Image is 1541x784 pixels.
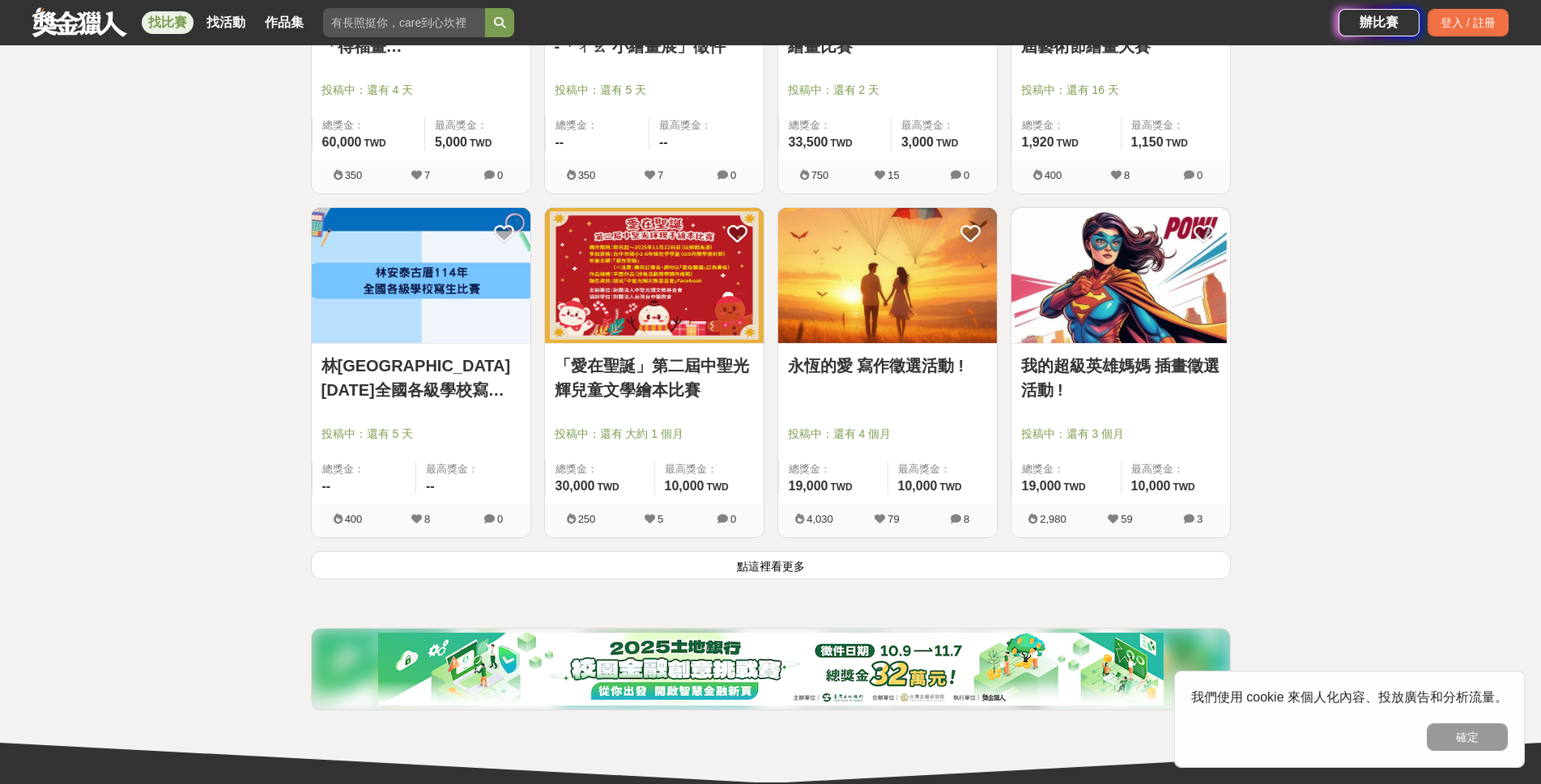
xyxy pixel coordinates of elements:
span: 0 [497,169,503,181]
span: 10,000 [898,479,938,493]
span: 總獎金： [789,461,878,477]
span: 250 [578,513,596,525]
span: -- [556,135,564,149]
span: 1,150 [1131,135,1164,149]
span: 15 [888,169,899,181]
span: 最高獎金： [898,461,987,477]
div: 登入 / 註冊 [1428,9,1509,36]
span: 7 [658,169,663,181]
span: 最高獎金： [435,117,521,133]
a: Cover Image [312,208,530,344]
span: 3,000 [901,135,934,149]
span: 400 [1045,169,1062,181]
span: 8 [1124,169,1130,181]
span: -- [426,479,435,493]
span: TWD [1057,138,1079,149]
span: 7 [424,169,430,181]
span: 最高獎金： [1131,461,1220,477]
span: 2,980 [1040,513,1066,525]
span: 投稿中：還有 5 天 [555,82,754,99]
img: Cover Image [545,208,764,343]
span: 750 [811,169,829,181]
a: 辦比賽 [1339,9,1420,36]
span: 400 [345,513,363,525]
span: 總獎金： [322,117,415,133]
span: 0 [730,513,736,525]
span: 投稿中：還有 4 天 [321,82,521,99]
span: TWD [597,481,619,493]
span: 總獎金： [556,461,645,477]
span: TWD [1166,138,1188,149]
span: 最高獎金： [901,117,987,133]
span: 最高獎金： [1131,117,1220,133]
img: a5722dc9-fb8f-4159-9c92-9f5474ee55af.png [378,633,1164,706]
a: 林[GEOGRAPHIC_DATA][DATE]全國各級學校寫生比賽 [321,354,521,402]
span: 總獎金： [1022,461,1111,477]
span: 我們使用 cookie 來個人化內容、投放廣告和分析流量。 [1191,690,1508,704]
span: 最高獎金： [426,461,521,477]
span: TWD [470,138,492,149]
span: 1,920 [1022,135,1054,149]
a: Cover Image [778,208,997,344]
span: 60,000 [322,135,362,149]
span: 4,030 [807,513,833,525]
span: 0 [497,513,503,525]
span: TWD [830,481,852,493]
span: 59 [1121,513,1132,525]
img: Cover Image [1011,208,1230,343]
span: TWD [706,481,728,493]
span: 79 [888,513,899,525]
span: 投稿中：還有 3 個月 [1021,426,1220,443]
span: 0 [1197,169,1203,181]
button: 點這裡看更多 [311,551,1231,579]
span: 0 [730,169,736,181]
span: 5 [658,513,663,525]
span: 350 [345,169,363,181]
img: Cover Image [778,208,997,343]
span: TWD [936,138,958,149]
span: 總獎金： [789,117,881,133]
span: 投稿中：還有 大約 1 個月 [555,426,754,443]
span: TWD [939,481,961,493]
span: 3 [1197,513,1203,525]
span: 總獎金： [322,461,407,477]
span: 19,000 [1022,479,1062,493]
span: 10,000 [665,479,705,493]
span: 19,000 [789,479,828,493]
a: 「愛在聖誕」第二屆中聖光輝兒童文學繪本比賽 [555,354,754,402]
a: 永恆的愛 寫作徵選活動 ! [788,354,987,378]
span: 最高獎金： [659,117,754,133]
span: 10,000 [1131,479,1171,493]
a: 找活動 [200,11,252,34]
span: 8 [424,513,430,525]
span: TWD [364,138,385,149]
span: TWD [1173,481,1194,493]
span: -- [659,135,668,149]
img: Cover Image [312,208,530,343]
span: 投稿中：還有 2 天 [788,82,987,99]
span: 總獎金： [556,117,640,133]
span: 總獎金： [1022,117,1111,133]
span: 8 [964,513,969,525]
span: TWD [830,138,852,149]
span: 投稿中：還有 16 天 [1021,82,1220,99]
input: 有長照挺你，care到心坎裡！青春出手，拍出照顧 影音徵件活動 [323,8,485,37]
span: -- [322,479,331,493]
button: 確定 [1427,723,1508,751]
span: 投稿中：還有 5 天 [321,426,521,443]
span: 33,500 [789,135,828,149]
span: TWD [1063,481,1085,493]
a: Cover Image [545,208,764,344]
span: 投稿中：還有 4 個月 [788,426,987,443]
span: 350 [578,169,596,181]
a: Cover Image [1011,208,1230,344]
span: 最高獎金： [665,461,754,477]
span: 5,000 [435,135,467,149]
span: 30,000 [556,479,595,493]
a: 我的超級英雄媽媽 插畫徵選活動 ! [1021,354,1220,402]
a: 作品集 [258,11,310,34]
a: 找比賽 [142,11,194,34]
span: 0 [964,169,969,181]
